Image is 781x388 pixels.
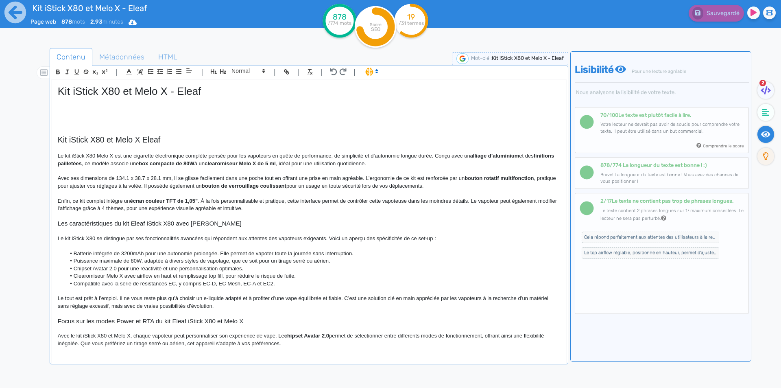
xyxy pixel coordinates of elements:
[58,332,560,347] p: Avec le kit iStick X80 et Melo X, chaque vapoteur peut personnaliser son expérience de vape. Le p...
[90,18,103,25] b: 2.93
[58,220,560,227] h3: Les caractéristiques du kit Eleaf iStick X80 avec [PERSON_NAME]
[328,20,351,26] tspan: /774 mots
[65,272,560,280] li: Clearomiseur Melo X avec airflow en haut et remplissage top fill, pour réduire le risque de fuite.
[139,160,194,167] strong: box compacte de 80W
[600,162,744,168] h6: /774 La longueur du texte est bonne ! :)
[58,175,560,190] p: Avec ses dimensions de 134.1 x 38.7 x 28.1 mm, il se glisse facilement dans une poche tout en off...
[65,257,560,265] li: Puissance maximale de 80W, adaptée à divers styles de vapotage, que ce soit pour un tirage serré ...
[284,333,329,339] strong: chipset Avatar 2.0
[90,18,123,25] span: minutes
[58,295,560,310] p: Le tout est prêt à l’emploi. Il ne vous reste plus qu’à choisir un e-liquide adapté et à profiter...
[61,18,72,25] b: 878
[50,46,92,68] span: Contenu
[297,66,299,77] span: |
[31,2,265,15] input: title
[92,48,151,66] a: Métadonnées
[65,280,560,287] li: Compatible avec la série de résistances EC, y compris EC-D, EC Mesh, EC-A et EC2.
[600,208,744,223] p: Le texte contient 2 phrases longues sur 17 maximum conseillées. Le lecteur ne sera pas perturbé.
[759,80,766,86] span: 2
[31,18,56,25] span: Page web
[93,46,151,68] span: Métadonnées
[58,152,560,167] p: Le kit iStick X80 Melo X est une cigarette électronique complète pensée pour les vapoteurs en quê...
[333,12,347,22] tspan: 878
[201,66,203,77] span: |
[353,66,356,77] span: |
[600,112,744,118] h6: Le texte est plutôt facile à lire.
[492,55,564,61] span: Kit iStick X80 et Melo X - Eleaf
[471,55,492,61] span: Mot-clé :
[630,69,686,74] span: Pour une lecture agréable
[61,18,85,25] span: mots
[58,135,560,145] h2: Kit iStick X80 et Melo X Eleaf
[116,66,118,77] span: |
[470,153,519,159] strong: alliage d’aluminium
[362,67,381,77] span: I.Assistant
[703,143,744,149] small: Comprendre le score
[58,318,560,325] h3: Focus sur les modes Power et RTA du kit Eleaf iStick X80 et Melo X
[58,85,560,98] h1: Kit iStick X80 et Melo X - Eleaf
[274,66,276,77] span: |
[600,198,744,204] h6: Le texte ne contient pas trop de phrases longues.
[600,121,744,135] p: Votre lecteur ne devrait pas avoir de soucis pour comprendre votre texte. Il peut être utilisé da...
[205,160,276,167] strong: clearomiseur Melo X de 5 ml
[58,197,560,213] p: Enfin, ce kit complet intègre un . À la fois personnalisable et pratique, cette interface permet ...
[58,235,560,242] p: Le kit iStick X80 se distingue par ses fonctionnalités avancées qui répondent aux attentes des va...
[370,22,382,27] tspan: Score
[151,48,184,66] a: HTML
[65,250,560,257] li: Batterie intégrée de 3200mAh pour une autonomie prolongée. Elle permet de vapoter toute la journé...
[689,5,744,22] button: Sauvegardé
[600,198,604,204] b: 2
[456,53,469,64] img: google-serp-logo.png
[130,198,198,204] strong: écran couleur TFT de 1,05"
[582,247,719,259] span: Le top airflow réglable, positionné en hauteur, permet d’ajuster précisément l’entrée d’air tout ...
[600,172,744,186] p: Bravo! La longueur du texte est bonne ! Vous avez des chances de vous positionner !
[399,20,424,26] tspan: /31 termes
[50,48,92,66] a: Contenu
[600,112,606,118] b: 70
[707,10,740,17] span: Sauvegardé
[65,265,560,272] li: Chipset Avatar 2.0 pour une réactivité et une personnalisation optimales.
[321,66,323,77] span: |
[465,175,534,181] strong: bouton rotatif multifonction
[371,26,380,32] tspan: SEO
[600,162,610,168] b: 878
[183,66,195,76] span: Aligment
[575,64,749,95] h4: Lisibilité
[202,183,286,189] strong: bouton de verrouillage coulissant
[152,46,184,68] span: HTML
[582,232,719,243] span: Cela répond parfaitement aux attentes des utilisateurs à la recherche d’un kit Eleaf avec recharg...
[600,112,618,118] span: /100
[575,89,749,95] span: Nous analysons la lisibilité de votre texte.
[408,12,415,22] tspan: 19
[58,153,556,166] strong: finitions pailletées
[600,198,612,204] span: /17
